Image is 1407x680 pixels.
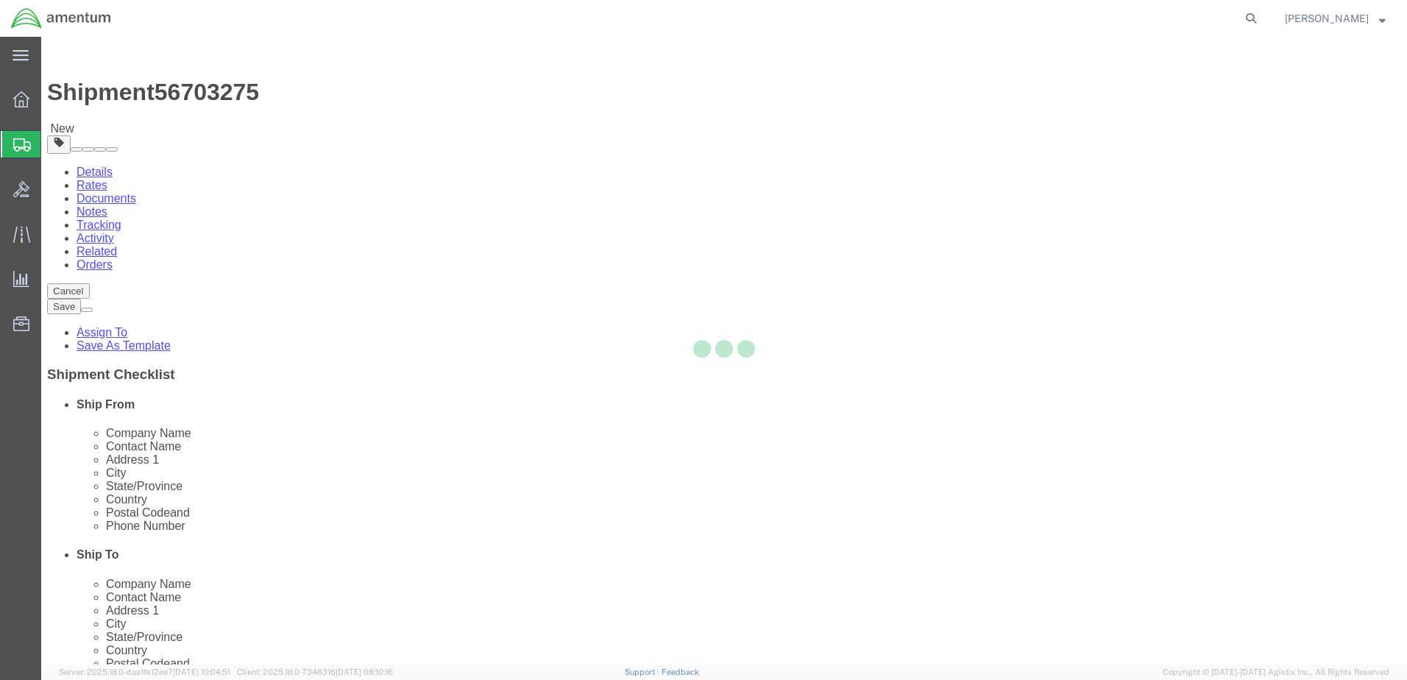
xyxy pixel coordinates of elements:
[10,7,112,29] img: logo
[1163,666,1389,679] span: Copyright © [DATE]-[DATE] Agistix Inc., All Rights Reserved
[336,667,393,676] span: [DATE] 08:10:16
[1285,10,1369,26] span: Scott Meyers
[662,667,699,676] a: Feedback
[1284,10,1386,27] button: [PERSON_NAME]
[237,667,393,676] span: Client: 2025.18.0-7346316
[625,667,662,676] a: Support
[59,667,230,676] span: Server: 2025.18.0-daa1fe12ee7
[173,667,230,676] span: [DATE] 10:04:51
